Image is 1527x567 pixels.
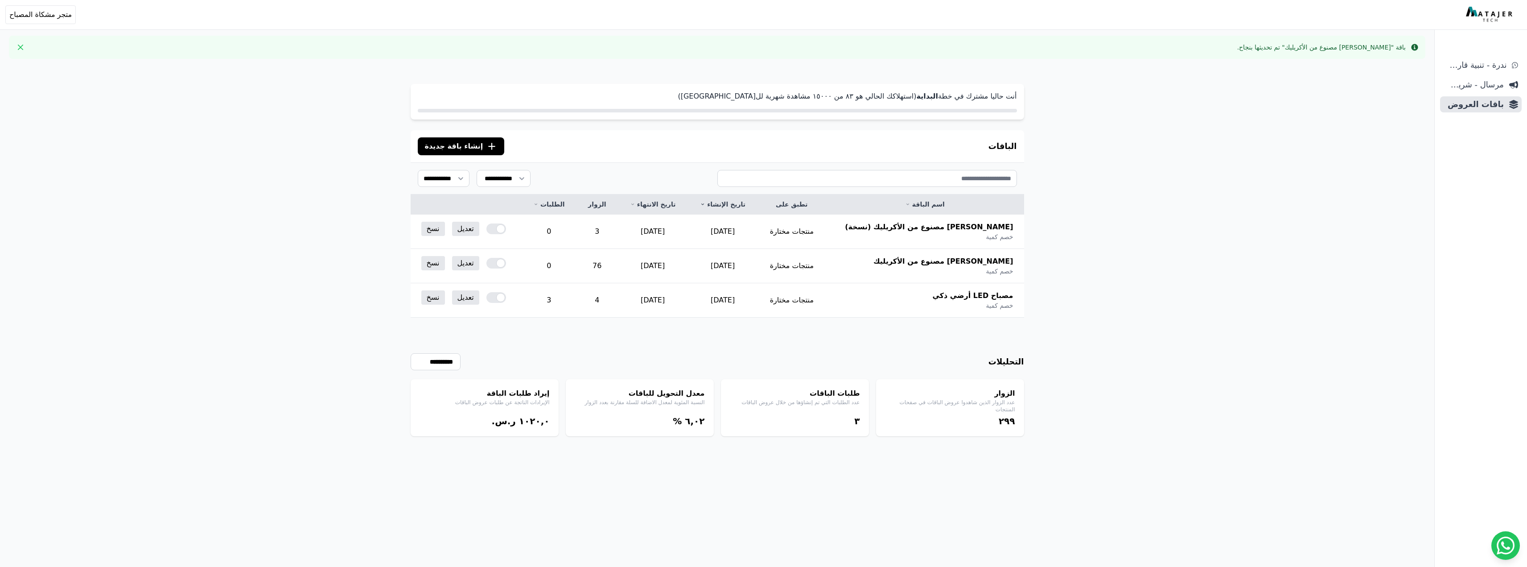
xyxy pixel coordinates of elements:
td: 3 [576,215,617,249]
h4: الزوار [885,388,1015,399]
h4: طلبات الباقات [730,388,860,399]
div: ۳ [730,415,860,427]
td: منتجات مختارة [757,249,826,283]
span: مرسال - شريط دعاية [1444,79,1504,91]
button: متجر مشكاة المصباح [5,5,76,24]
a: نسخ [421,256,445,270]
span: خصم كمية [986,232,1013,241]
td: 76 [576,249,617,283]
td: [DATE] [617,283,687,318]
td: 0 [521,249,576,283]
td: منتجات مختارة [757,215,826,249]
span: [PERSON_NAME] مصنوع من الأكريليك [873,256,1013,267]
a: تعديل [452,290,479,305]
h4: إيراد طلبات الباقة [420,388,550,399]
p: عدد الزوار الذين شاهدوا عروض الباقات في صفحات المنتجات [885,399,1015,413]
td: [DATE] [688,283,758,318]
td: [DATE] [688,215,758,249]
a: تاريخ الانتهاء [628,200,677,209]
td: منتجات مختارة [757,283,826,318]
span: ندرة - تنبية قارب علي النفاذ [1444,59,1506,71]
a: تعديل [452,222,479,236]
td: 3 [521,283,576,318]
td: 4 [576,283,617,318]
strong: البداية [916,92,938,100]
td: [DATE] [617,249,687,283]
bdi: ١۰٢۰,۰ [519,416,550,426]
span: إنشاء باقة جديدة [425,141,483,152]
span: خصم كمية [986,301,1013,310]
span: خصم كمية [986,267,1013,276]
span: [PERSON_NAME] مصنوع من الأكريليك (نسخة) [845,222,1013,232]
button: Close [13,40,28,54]
span: باقات العروض [1444,98,1504,111]
a: الطلبات [532,200,566,209]
h4: معدل التحويل للباقات [575,388,705,399]
h3: الباقات [988,140,1017,153]
a: اسم الباقة [836,200,1013,209]
button: إنشاء باقة جديدة [418,137,505,155]
p: عدد الطلبات التي تم إنشاؤها من خلال عروض الباقات [730,399,860,406]
td: [DATE] [617,215,687,249]
p: الإيرادات الناتجة عن طلبات عروض الباقات [420,399,550,406]
div: ٢٩٩ [885,415,1015,427]
h3: التحليلات [988,356,1024,368]
a: تاريخ الإنشاء [699,200,747,209]
th: الزوار [576,195,617,215]
bdi: ٦,۰٢ [685,416,704,426]
span: % [673,416,682,426]
a: نسخ [421,222,445,236]
p: أنت حاليا مشترك في خطة (استهلاكك الحالي هو ٨۳ من ١٥۰۰۰ مشاهدة شهرية لل[GEOGRAPHIC_DATA]) [418,91,1017,102]
a: نسخ [421,290,445,305]
span: مصباح LED أرضي ذكي [933,290,1013,301]
div: باقة "[PERSON_NAME] مصنوع من الأكريليك" تم تحديثها بنجاح. [1237,43,1406,52]
span: متجر مشكاة المصباح [9,9,72,20]
th: تطبق على [757,195,826,215]
p: النسبة المئوية لمعدل الاضافة للسلة مقارنة بعدد الزوار [575,399,705,406]
span: ر.س. [492,416,516,426]
img: MatajerTech Logo [1466,7,1515,23]
td: [DATE] [688,249,758,283]
a: تعديل [452,256,479,270]
td: 0 [521,215,576,249]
